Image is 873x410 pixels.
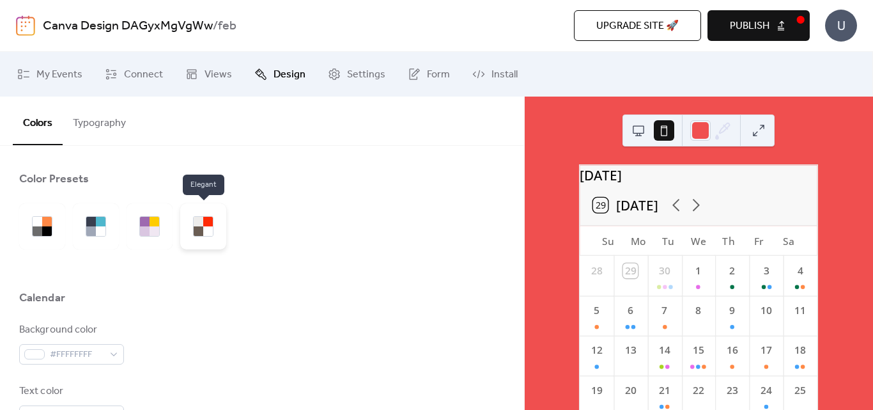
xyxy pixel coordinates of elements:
div: 9 [725,303,740,318]
div: 3 [759,264,774,278]
div: 5 [589,303,604,318]
a: Canva Design DAGyxMgVgWw [43,14,213,38]
div: 1 [691,264,706,278]
div: Calendar [19,290,65,306]
div: 14 [657,343,672,358]
div: 4 [793,264,808,278]
span: Settings [347,67,385,83]
img: logo [16,15,35,36]
span: My Events [36,67,82,83]
div: 13 [623,343,638,358]
span: Views [205,67,232,83]
div: 23 [725,383,740,398]
span: Form [427,67,450,83]
div: 24 [759,383,774,398]
button: Typography [63,97,136,144]
b: / [213,14,218,38]
div: 6 [623,303,638,318]
div: 11 [793,303,808,318]
div: 15 [691,343,706,358]
span: Elegant [183,175,224,195]
div: Th [714,226,744,256]
button: Upgrade site 🚀 [574,10,701,41]
div: Mo [623,226,653,256]
span: Publish [730,19,769,34]
div: Color Presets [19,171,89,187]
div: 12 [589,343,604,358]
span: #FFFFFFFF [50,347,104,363]
div: 21 [657,383,672,398]
div: Su [593,226,623,256]
div: 25 [793,383,808,398]
div: 29 [623,264,638,278]
div: Text color [19,384,121,399]
div: Sa [774,226,804,256]
div: 10 [759,303,774,318]
a: Design [245,57,315,91]
div: Tu [654,226,684,256]
a: My Events [8,57,92,91]
div: Background color [19,322,121,338]
div: 20 [623,383,638,398]
span: Upgrade site 🚀 [596,19,679,34]
div: U [825,10,857,42]
a: Connect [95,57,173,91]
button: 29[DATE] [587,194,664,217]
a: Settings [318,57,395,91]
div: [DATE] [580,165,817,185]
div: 16 [725,343,740,358]
a: Form [398,57,460,91]
span: Install [491,67,518,83]
div: 18 [793,343,808,358]
a: Views [176,57,242,91]
div: 17 [759,343,774,358]
div: Fr [744,226,774,256]
div: 2 [725,264,740,278]
div: 19 [589,383,604,398]
a: Install [463,57,527,91]
div: 28 [589,264,604,278]
div: 22 [691,383,706,398]
button: Colors [13,97,63,145]
span: Connect [124,67,163,83]
div: We [684,226,714,256]
b: feb [218,14,236,38]
div: 7 [657,303,672,318]
span: Design [274,67,305,83]
button: Publish [707,10,810,41]
div: 8 [691,303,706,318]
div: 30 [657,264,672,278]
